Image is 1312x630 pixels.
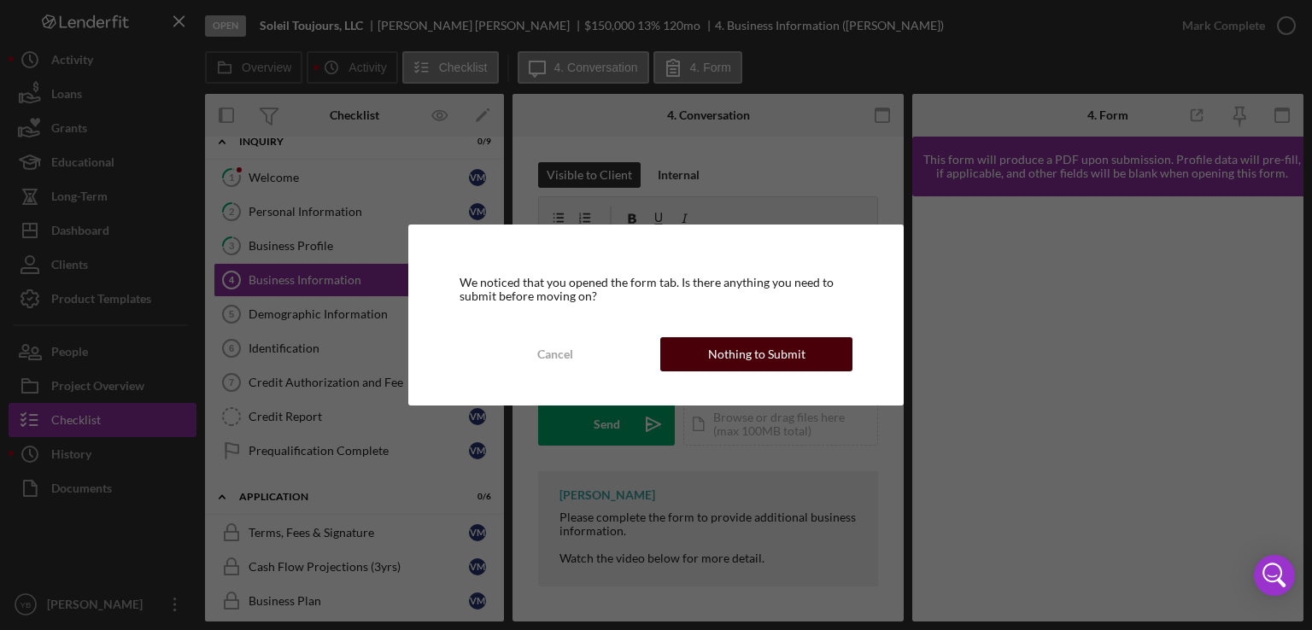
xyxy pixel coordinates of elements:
[660,337,852,371] button: Nothing to Submit
[537,337,573,371] div: Cancel
[460,276,853,303] div: We noticed that you opened the form tab. Is there anything you need to submit before moving on?
[708,337,805,371] div: Nothing to Submit
[460,337,652,371] button: Cancel
[1254,555,1295,596] div: Open Intercom Messenger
